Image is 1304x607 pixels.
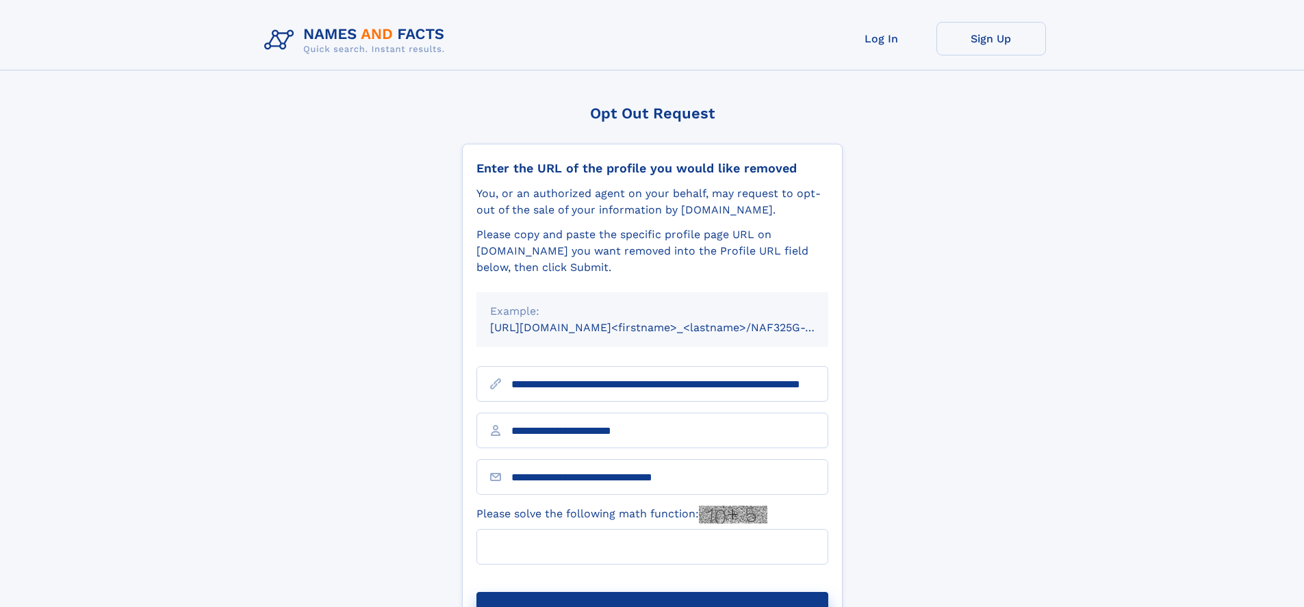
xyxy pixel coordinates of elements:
div: Enter the URL of the profile you would like removed [476,161,828,176]
img: Logo Names and Facts [259,22,456,59]
a: Log In [827,22,936,55]
div: Please copy and paste the specific profile page URL on [DOMAIN_NAME] you want removed into the Pr... [476,227,828,276]
a: Sign Up [936,22,1046,55]
label: Please solve the following math function: [476,506,767,524]
small: [URL][DOMAIN_NAME]<firstname>_<lastname>/NAF325G-xxxxxxxx [490,321,854,334]
div: Opt Out Request [462,105,843,122]
div: Example: [490,303,815,320]
div: You, or an authorized agent on your behalf, may request to opt-out of the sale of your informatio... [476,185,828,218]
